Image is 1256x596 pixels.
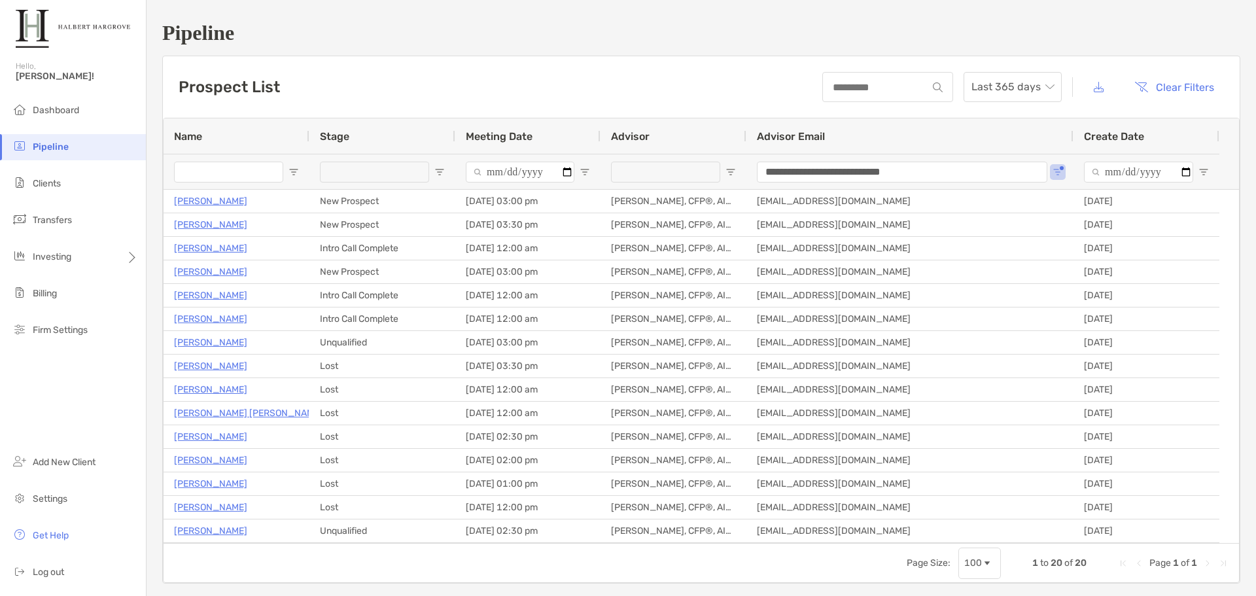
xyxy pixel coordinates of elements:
h3: Prospect List [179,78,280,96]
div: [DATE] [1073,284,1219,307]
img: dashboard icon [12,101,27,117]
div: [EMAIL_ADDRESS][DOMAIN_NAME] [746,378,1073,401]
a: [PERSON_NAME] [174,264,247,280]
input: Name Filter Input [174,162,283,183]
span: Pipeline [33,141,69,152]
div: [DATE] 12:00 am [455,378,601,401]
div: [DATE] [1073,378,1219,401]
div: [DATE] [1073,402,1219,425]
span: Log out [33,567,64,578]
span: Get Help [33,530,69,541]
div: [DATE] [1073,472,1219,495]
div: [DATE] 02:30 pm [455,425,601,448]
input: Meeting Date Filter Input [466,162,574,183]
div: [PERSON_NAME], CFP®, AIF® [601,237,746,260]
img: investing icon [12,248,27,264]
div: [DATE] 02:00 pm [455,449,601,472]
span: Meeting Date [466,130,532,143]
span: Advisor Email [757,130,825,143]
img: billing icon [12,285,27,300]
button: Open Filter Menu [434,167,445,177]
span: 1 [1173,557,1179,569]
div: [PERSON_NAME], CFP®, AIF® [601,496,746,519]
div: [PERSON_NAME], CFP®, AIF® [601,355,746,377]
button: Clear Filters [1125,73,1224,101]
a: [PERSON_NAME] [PERSON_NAME] [174,405,323,421]
span: Clients [33,178,61,189]
img: get-help icon [12,527,27,542]
div: [DATE] [1073,355,1219,377]
p: [PERSON_NAME] [174,358,247,374]
div: Lost [309,449,455,472]
div: [DATE] 01:00 pm [455,472,601,495]
span: Investing [33,251,71,262]
div: [PERSON_NAME], CFP®, AIF® [601,284,746,307]
div: [DATE] [1073,307,1219,330]
button: Open Filter Menu [288,167,299,177]
span: 1 [1032,557,1038,569]
a: [PERSON_NAME] [174,476,247,492]
div: [DATE] [1073,496,1219,519]
div: [DATE] 03:30 pm [455,355,601,377]
div: [DATE] 12:00 am [455,402,601,425]
div: First Page [1118,558,1128,569]
div: Lost [309,425,455,448]
div: [EMAIL_ADDRESS][DOMAIN_NAME] [746,331,1073,354]
div: [EMAIL_ADDRESS][DOMAIN_NAME] [746,519,1073,542]
a: [PERSON_NAME] [174,381,247,398]
span: 20 [1075,557,1087,569]
span: of [1064,557,1073,569]
div: New Prospect [309,213,455,236]
span: Billing [33,288,57,299]
div: [EMAIL_ADDRESS][DOMAIN_NAME] [746,213,1073,236]
div: [EMAIL_ADDRESS][DOMAIN_NAME] [746,449,1073,472]
img: firm-settings icon [12,321,27,337]
img: add_new_client icon [12,453,27,469]
span: Advisor [611,130,650,143]
h1: Pipeline [162,21,1240,45]
div: [DATE] 03:00 pm [455,260,601,283]
div: [PERSON_NAME], CFP®, AIF® [601,307,746,330]
div: Next Page [1202,558,1213,569]
span: [PERSON_NAME]! [16,71,138,82]
span: of [1181,557,1189,569]
div: [DATE] 03:00 pm [455,190,601,213]
p: [PERSON_NAME] [174,334,247,351]
input: Advisor Email Filter Input [757,162,1047,183]
button: Open Filter Menu [580,167,590,177]
a: [PERSON_NAME] [174,287,247,304]
div: [DATE] [1073,331,1219,354]
span: 1 [1191,557,1197,569]
div: [DATE] 03:30 pm [455,213,601,236]
div: Lost [309,402,455,425]
a: [PERSON_NAME] [174,311,247,327]
img: Zoe Logo [16,5,130,52]
span: Create Date [1084,130,1144,143]
span: Stage [320,130,349,143]
span: Firm Settings [33,324,88,336]
img: pipeline icon [12,138,27,154]
div: [PERSON_NAME], CFP®, AIF® [601,425,746,448]
div: [DATE] 03:00 pm [455,331,601,354]
div: Unqualified [309,519,455,542]
img: settings icon [12,490,27,506]
span: Page [1149,557,1171,569]
span: Dashboard [33,105,79,116]
p: [PERSON_NAME] [174,240,247,256]
div: [EMAIL_ADDRESS][DOMAIN_NAME] [746,425,1073,448]
div: Page Size: [907,557,951,569]
p: [PERSON_NAME] [174,217,247,233]
div: [DATE] [1073,425,1219,448]
p: [PERSON_NAME] [174,193,247,209]
p: [PERSON_NAME] [174,429,247,445]
span: to [1040,557,1049,569]
div: [DATE] [1073,519,1219,542]
div: Unqualified [309,331,455,354]
div: Last Page [1218,558,1229,569]
div: 100 [964,557,982,569]
button: Open Filter Menu [725,167,736,177]
div: New Prospect [309,260,455,283]
div: [EMAIL_ADDRESS][DOMAIN_NAME] [746,307,1073,330]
